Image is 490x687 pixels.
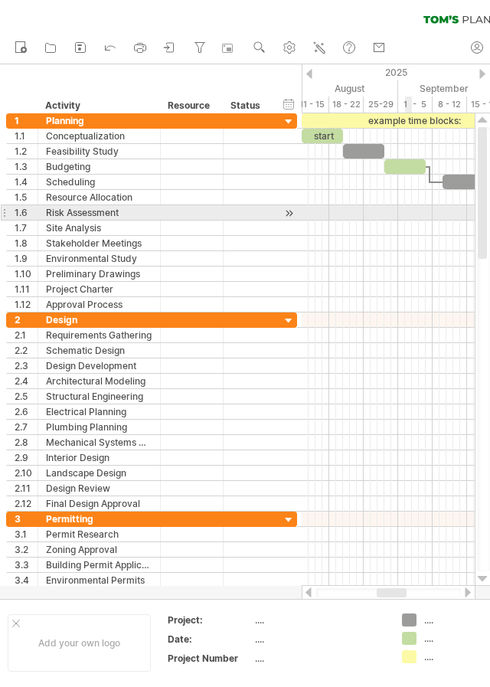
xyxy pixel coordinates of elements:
div: Structural Engineering [46,389,152,404]
div: Status [230,98,264,113]
div: Resource [168,98,214,113]
div: Design Development [46,358,152,373]
div: .... [255,633,384,646]
div: Resource Allocation [46,190,152,204]
div: 1 [15,113,38,128]
div: Final Design Approval [46,496,152,511]
div: 2.8 [15,435,38,450]
div: 3.3 [15,558,38,572]
div: 3.2 [15,542,38,557]
div: Activity [45,98,152,113]
div: 2 [15,312,38,327]
div: Site Analysis [46,221,152,235]
div: Project Charter [46,282,152,296]
div: Permitting [46,512,152,526]
div: 3.4 [15,573,38,587]
div: Building Permit Application [46,558,152,572]
div: 8 - 12 [433,97,467,113]
div: Scheduling [46,175,152,189]
div: Risk Assessment [46,205,152,220]
div: Date: [168,633,252,646]
div: Project Number [168,652,252,665]
div: 11 - 15 [295,97,329,113]
div: 1.5 [15,190,38,204]
div: 1.9 [15,251,38,266]
div: Project: [168,613,252,626]
div: 2.5 [15,389,38,404]
div: Design Review [46,481,152,496]
div: 1 - 5 [398,97,433,113]
div: start [302,129,343,143]
div: Mechanical Systems Design [46,435,152,450]
div: Electrical Planning [46,404,152,419]
div: .... [255,652,384,665]
div: Plumbing Planning [46,420,152,434]
div: Feasibility Study [46,144,152,159]
div: 1.1 [15,129,38,143]
div: Environmental Permits [46,573,152,587]
div: 2.3 [15,358,38,373]
div: 2.7 [15,420,38,434]
div: 1.10 [15,267,38,281]
div: August 2025 [253,80,398,97]
div: 2.10 [15,466,38,480]
div: 2.12 [15,496,38,511]
div: 1.4 [15,175,38,189]
div: Stakeholder Meetings [46,236,152,250]
div: scroll to activity [282,205,296,221]
div: Schematic Design [46,343,152,358]
div: 25-29 [364,97,398,113]
div: 18 - 22 [329,97,364,113]
div: 2.11 [15,481,38,496]
div: Landscape Design [46,466,152,480]
div: 2.6 [15,404,38,419]
div: Conceptualization [46,129,152,143]
div: Approval Process [46,297,152,312]
div: 1.11 [15,282,38,296]
div: Add your own logo [8,614,151,672]
div: Zoning Approval [46,542,152,557]
div: Permit Research [46,527,152,541]
div: 2.2 [15,343,38,358]
div: .... [255,613,384,626]
div: 1.8 [15,236,38,250]
div: 1.6 [15,205,38,220]
div: Design [46,312,152,327]
div: Interior Design [46,450,152,465]
div: Planning [46,113,152,128]
div: Budgeting [46,159,152,174]
div: 1.12 [15,297,38,312]
div: 2.9 [15,450,38,465]
div: Requirements Gathering [46,328,152,342]
div: 1.3 [15,159,38,174]
div: Preliminary Drawings [46,267,152,281]
div: 3 [15,512,38,526]
div: 2.1 [15,328,38,342]
div: 3.1 [15,527,38,541]
div: Architectural Modeling [46,374,152,388]
div: Environmental Study [46,251,152,266]
div: 2.4 [15,374,38,388]
div: 1.2 [15,144,38,159]
div: 1.7 [15,221,38,235]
